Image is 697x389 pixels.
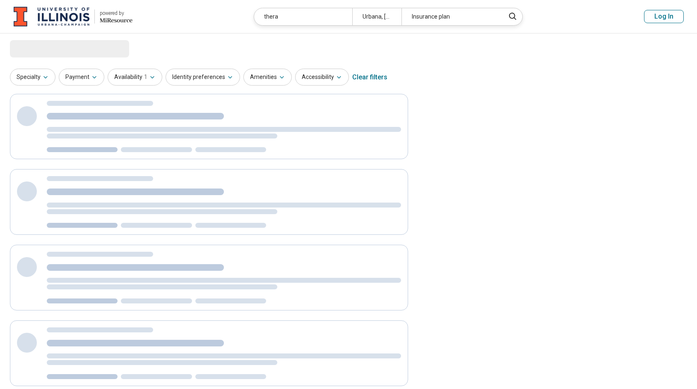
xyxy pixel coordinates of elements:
a: University of Illinois at Urbana-Champaignpowered by [13,7,132,26]
div: Clear filters [352,67,387,87]
button: Accessibility [295,69,349,86]
div: Insurance plan [401,8,500,25]
button: Availability1 [108,69,162,86]
button: Payment [59,69,104,86]
button: Amenities [243,69,292,86]
button: Identity preferences [166,69,240,86]
span: Loading... [10,40,79,57]
img: University of Illinois at Urbana-Champaign [14,7,89,26]
div: powered by [100,10,132,17]
div: Urbana, [GEOGRAPHIC_DATA] [352,8,401,25]
span: 1 [144,73,147,81]
div: thera [254,8,352,25]
button: Specialty [10,69,55,86]
button: Log In [644,10,684,23]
